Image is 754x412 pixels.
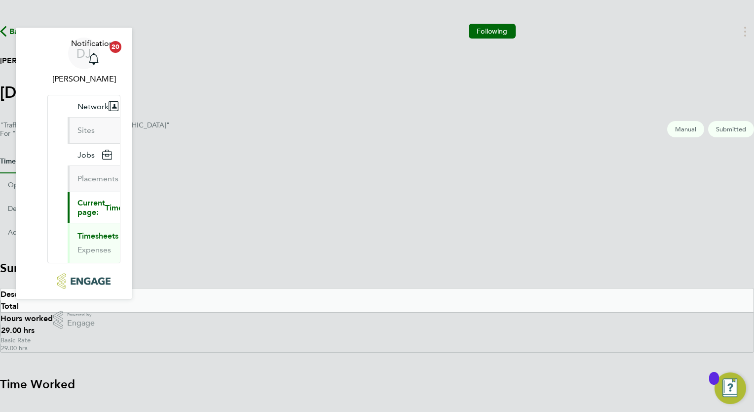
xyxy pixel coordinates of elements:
[0,313,754,325] div: Hours worked
[68,192,164,223] button: Current page:Timesheets
[736,24,754,39] button: Timesheets Menu
[105,203,146,212] span: Timesheets
[77,231,118,241] a: Timesheets
[67,319,95,328] span: Engage
[77,245,111,254] a: Expenses
[77,174,118,183] a: Placements
[68,223,120,263] div: Current page:Timesheets
[77,102,109,111] span: Network
[68,144,120,165] button: Jobs
[8,221,49,245] button: Activity Logs
[715,372,746,404] button: Open Resource Center, 9 new notifications
[16,28,132,299] nav: Main navigation
[47,273,120,289] a: Go to home page
[47,73,120,85] span: Daryl Jackson
[0,344,754,352] div: 29.00 hrs
[8,173,104,197] button: Operational Communications
[77,150,95,160] span: Jobs
[0,300,754,312] div: Total
[110,41,121,53] span: 20
[667,121,704,137] span: This timesheet was manually created.
[77,198,105,217] span: Current page:
[9,26,28,38] span: Back
[57,273,110,289] img: bandk-logo-retina.png
[68,95,126,117] button: Network
[708,121,754,137] span: This timesheet is Submitted.
[0,336,754,344] div: Basic Rate
[469,24,515,39] button: Following
[53,311,95,330] a: Powered byEngage
[477,27,507,36] span: Following
[71,38,117,69] a: Notifications20
[77,125,95,135] a: Sites
[47,38,120,85] a: DJ[PERSON_NAME]
[8,197,31,221] button: Details
[67,311,95,319] span: Powered by
[0,325,754,336] div: 29.00 hrs
[71,38,117,49] span: Notifications
[0,288,754,300] div: Description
